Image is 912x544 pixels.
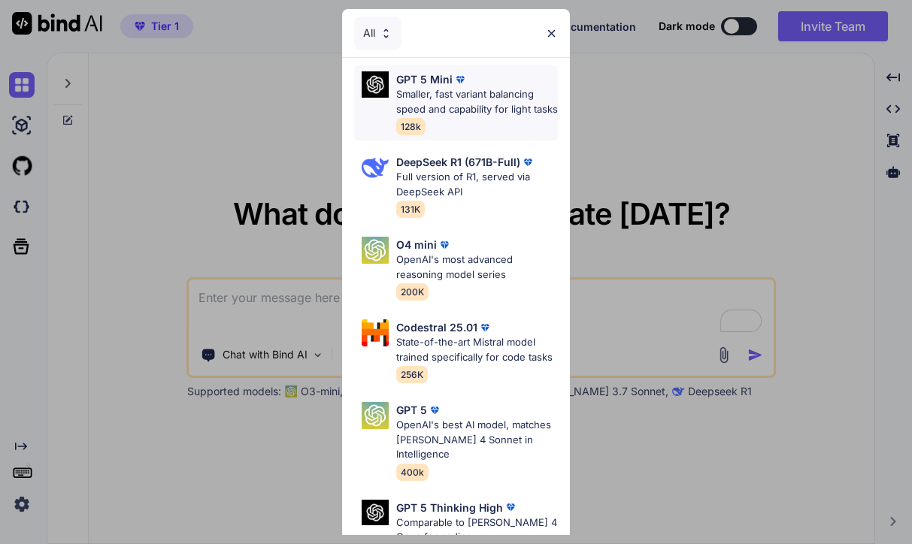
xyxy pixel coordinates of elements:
img: Pick Models [362,237,389,264]
img: close [545,27,558,40]
img: Pick Models [362,154,389,181]
img: Pick Models [362,319,389,346]
img: Pick Models [362,71,389,98]
p: GPT 5 [396,402,427,418]
img: premium [503,500,518,515]
img: premium [453,72,468,87]
img: Pick Models [362,500,389,526]
p: O4 mini [396,237,437,252]
img: premium [427,403,442,418]
p: Smaller, fast variant balancing speed and capability for light tasks [396,87,558,116]
span: 256K [396,366,428,383]
span: 200K [396,283,429,301]
p: DeepSeek R1 (671B-Full) [396,154,520,170]
img: premium [437,237,452,252]
p: OpenAI's most advanced reasoning model series [396,252,558,282]
p: GPT 5 Thinking High [396,500,503,515]
p: State-of-the-art Mistral model trained specifically for code tasks [396,335,558,364]
p: Full version of R1, served via DeepSeek API [396,170,558,199]
img: premium [520,155,535,170]
span: 131K [396,201,425,218]
p: Codestral 25.01 [396,319,477,335]
img: Pick Models [362,402,389,429]
p: GPT 5 Mini [396,71,453,87]
div: All [354,17,401,50]
img: Pick Models [380,27,392,40]
p: OpenAI's best AI model, matches [PERSON_NAME] 4 Sonnet in Intelligence [396,418,558,462]
img: premium [477,320,492,335]
span: 400k [396,464,429,481]
span: 128k [396,118,426,135]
